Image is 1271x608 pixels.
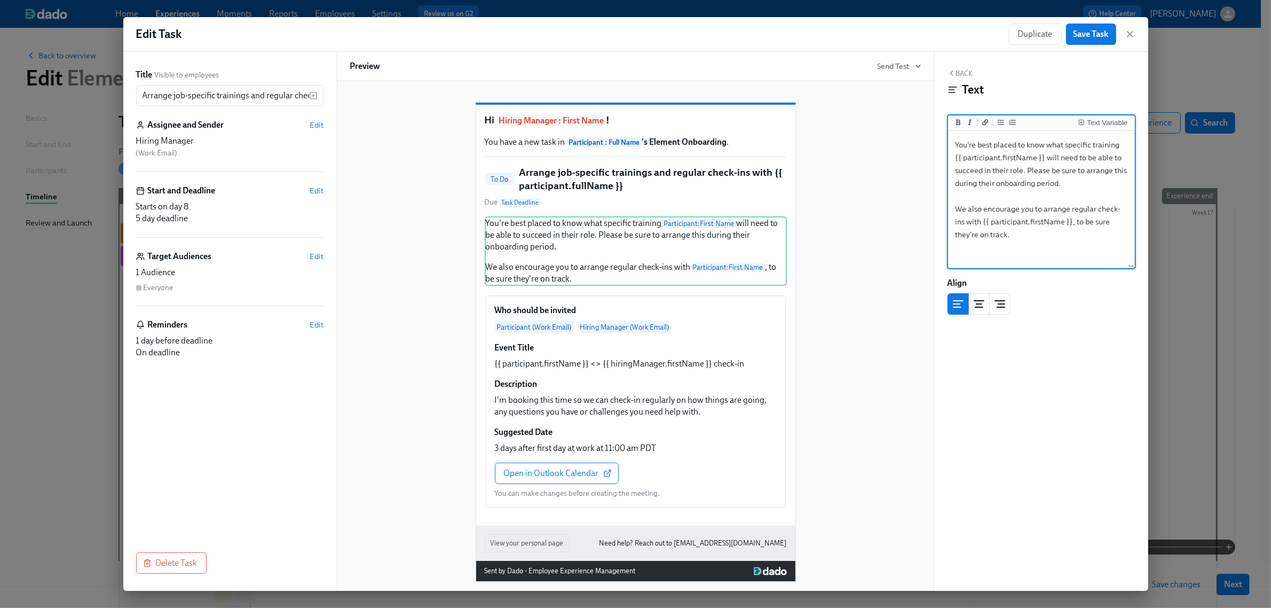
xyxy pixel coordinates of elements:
button: Insert Text Variable [1076,117,1130,128]
button: Save Task [1066,24,1116,45]
button: Duplicate [1009,24,1062,45]
button: Delete Task [136,552,207,574]
span: To Do [485,175,515,183]
span: Visible to employees [155,70,219,80]
svg: Insert text variable [309,91,318,100]
label: Title [136,69,153,81]
button: Edit [310,251,324,262]
span: Task Deadline [500,198,541,207]
img: Dado [754,567,786,575]
button: Send Test [878,61,921,72]
div: RemindersEdit1 day before deadlineOn deadline [136,319,324,358]
svg: Right [993,298,1006,310]
span: Hiring Manager : First Name [497,115,606,126]
div: Hiring Manager [136,135,324,147]
a: Need help? Reach out to [EMAIL_ADDRESS][DOMAIN_NAME] [599,537,787,549]
div: Text Variable [1087,119,1127,127]
svg: Center [973,298,985,310]
h6: Assignee and Sender [148,119,224,131]
button: Add bold text [953,117,964,128]
div: Who should be invitedParticipant (Work Email)Hiring Manager (Work Email)Event Title{{ participant... [485,294,787,509]
h5: Arrange job-specific trainings and regular check-ins with {{ participant.fullName }} [519,166,787,193]
button: center aligned [968,293,990,315]
span: View your personal page [491,538,564,549]
button: View your personal page [485,534,570,552]
h6: Reminders [148,319,188,331]
div: Everyone [144,283,173,293]
button: Back [948,69,973,77]
p: You have a new task in . [485,136,787,148]
h4: Text [962,82,984,98]
span: 5 day deadline [136,213,188,223]
button: right aligned [989,293,1011,315]
div: 1 Audience [136,267,324,278]
label: Align [948,277,967,289]
div: Sent by Dado - Employee Experience Management [485,565,636,577]
div: Assignee and SenderEditHiring Manager (Work Email) [136,119,324,172]
span: Delete Task [145,558,198,568]
button: Edit [310,319,324,330]
div: 1 day before deadline [136,335,324,347]
span: Due [485,197,541,208]
span: Participant : Full Name [567,137,642,147]
h1: Edit Task [136,26,182,42]
span: Save Task [1073,29,1109,40]
textarea: You're best placed to know what specific training {{ participant.firstName }} will need to be abl... [950,133,1133,267]
span: ( Work Email ) [136,149,178,158]
div: You're best placed to know what specific trainingParticipant:First Namewill need to be able to su... [485,216,787,286]
button: Edit [310,185,324,196]
button: Add a link [980,117,991,128]
div: Starts on day 8 [136,201,324,213]
div: Start and DeadlineEditStarts on day 85 day deadline [136,185,324,238]
div: text alignment [948,293,1011,315]
h6: Preview [350,60,381,72]
h6: Start and Deadline [148,185,216,197]
strong: 's Element Onboarding [567,137,727,147]
div: Target AudiencesEdit1 AudienceEveryone [136,251,324,306]
button: Add italic text [965,117,975,128]
button: Add ordered list [1007,117,1018,128]
svg: Left [952,298,965,310]
h6: Target Audiences [148,251,212,262]
button: Add unordered list [996,117,1006,128]
h1: Hi ! [485,113,787,128]
button: Edit [310,120,324,130]
button: left aligned [948,293,969,315]
span: Duplicate [1018,29,1053,40]
div: On deadline [136,347,324,358]
div: Block ID: i2rdNJU_KrD [948,323,1135,335]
